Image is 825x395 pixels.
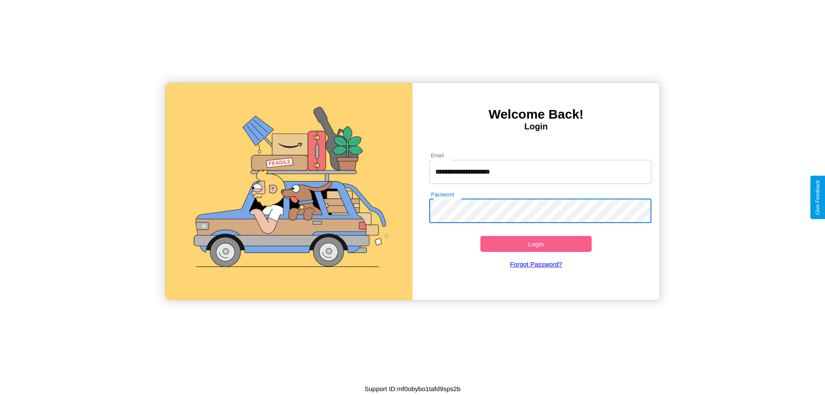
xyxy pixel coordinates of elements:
[431,152,444,159] label: Email
[412,107,660,122] h3: Welcome Back!
[165,83,412,300] img: gif
[425,252,648,276] a: Forgot Password?
[412,122,660,132] h4: Login
[480,236,592,252] button: Login
[815,180,821,215] div: Give Feedback
[364,383,460,395] p: Support ID: mf0obybo1tafd9sps2b
[431,191,454,198] label: Password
